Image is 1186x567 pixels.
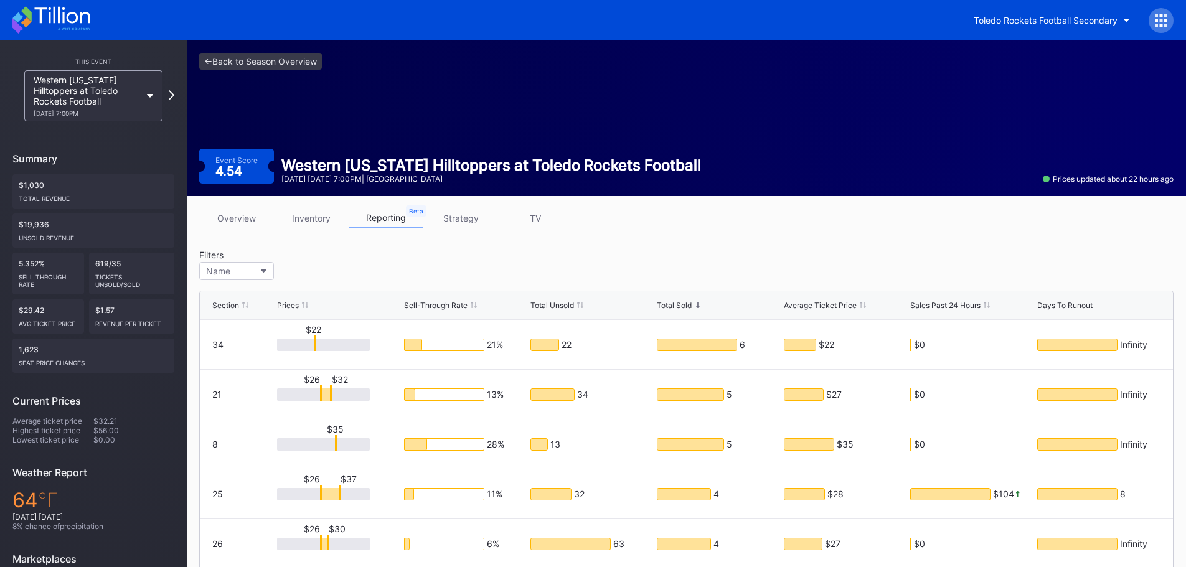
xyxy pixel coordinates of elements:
[12,152,174,165] div: Summary
[404,301,468,310] div: Sell-Through Rate
[12,339,174,373] div: 1,623
[1120,339,1147,350] div: Infinity
[12,512,174,522] div: [DATE] [DATE]
[613,538,624,550] div: 63
[837,439,854,450] div: $35
[12,553,174,565] div: Marketplaces
[199,250,280,260] div: Filters
[12,174,174,209] div: $1,030
[12,416,93,426] div: Average ticket price
[319,424,351,434] div: $35
[281,156,701,174] div: Western [US_STATE] Hilltoppers at Toledo Rockets Football
[12,213,174,248] div: $19,936
[423,209,498,228] a: strategy
[277,301,299,310] div: Prices
[38,488,59,512] span: ℉
[1120,489,1126,500] div: 8
[826,389,842,400] div: $27
[964,9,1139,32] button: Toledo Rockets Football Secondary
[304,523,320,534] div: $26
[12,253,84,294] div: 5.352%
[274,209,349,228] a: inventory
[212,538,223,549] div: 26
[199,262,274,280] button: Name
[784,301,857,310] div: Average Ticket Price
[304,474,320,484] div: $26
[199,209,274,228] a: overview
[487,489,502,500] div: 11 %
[562,339,572,350] div: 22
[1120,439,1147,450] div: Infinity
[993,489,1014,500] div: $104
[206,266,230,276] div: Name
[914,439,925,450] div: $0
[713,489,719,500] div: 4
[95,315,169,327] div: Revenue per ticket
[12,488,174,512] div: 64
[550,439,560,450] div: 13
[577,389,588,400] div: 34
[93,435,174,444] div: $0.00
[574,489,585,500] div: 32
[199,53,322,70] a: <-Back to Season Overview
[304,374,320,385] div: $26
[89,299,175,334] div: $1.57
[487,339,503,350] div: 21 %
[19,268,78,288] div: Sell Through Rate
[281,174,701,184] div: [DATE] [DATE] 7:00PM | [GEOGRAPHIC_DATA]
[713,538,719,550] div: 4
[1120,389,1147,400] div: Infinity
[341,474,357,484] div: $37
[298,324,329,335] div: $22
[740,339,745,350] div: 6
[12,58,174,65] div: This Event
[12,522,174,531] div: 8 % chance of precipitation
[487,389,504,400] div: 13 %
[530,301,574,310] div: Total Unsold
[34,110,141,117] div: [DATE] 7:00PM
[349,209,423,228] a: reporting
[910,301,981,310] div: Sales Past 24 Hours
[329,523,346,534] div: $30
[487,538,499,550] div: 6 %
[914,538,925,550] div: $0
[89,253,175,294] div: 619/35
[212,489,223,499] div: 25
[93,426,174,435] div: $56.00
[19,354,168,367] div: seat price changes
[1043,174,1174,184] div: Prices updated about 22 hours ago
[95,268,169,288] div: Tickets Unsold/Sold
[212,389,222,400] div: 21
[727,389,732,400] div: 5
[19,315,78,327] div: Avg ticket price
[974,15,1118,26] div: Toledo Rockets Football Secondary
[819,339,834,350] div: $22
[827,489,844,500] div: $28
[212,339,224,350] div: 34
[93,416,174,426] div: $32.21
[212,439,218,449] div: 8
[215,165,245,177] div: 4.54
[498,209,573,228] a: TV
[12,426,93,435] div: Highest ticket price
[1120,538,1147,550] div: Infinity
[657,301,692,310] div: Total Sold
[19,190,168,202] div: Total Revenue
[1037,301,1093,310] div: Days To Runout
[914,339,925,350] div: $0
[12,466,174,479] div: Weather Report
[12,395,174,407] div: Current Prices
[914,389,925,400] div: $0
[34,75,141,117] div: Western [US_STATE] Hilltoppers at Toledo Rockets Football
[212,301,239,310] div: Section
[12,435,93,444] div: Lowest ticket price
[487,439,504,450] div: 28 %
[727,439,732,450] div: 5
[12,299,84,334] div: $29.42
[19,229,168,241] div: Unsold Revenue
[215,156,258,165] div: Event Score
[332,374,348,385] div: $32
[825,538,840,550] div: $27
